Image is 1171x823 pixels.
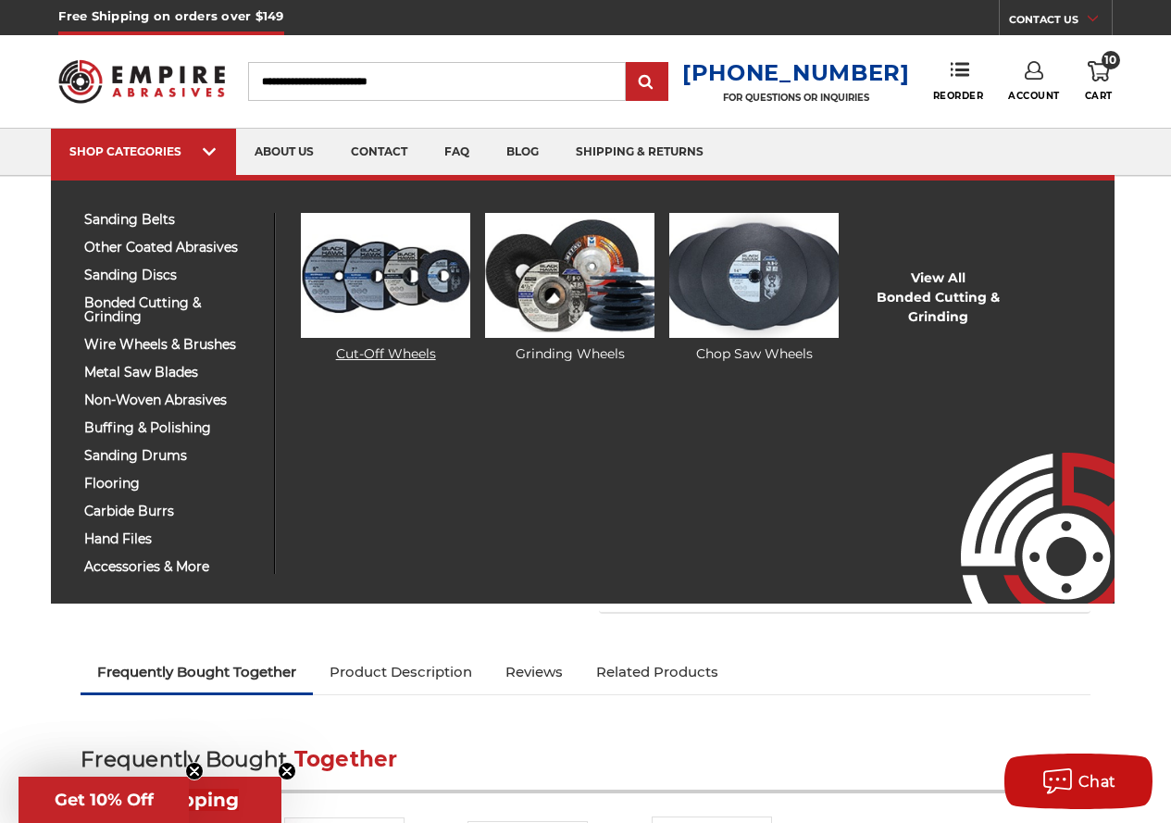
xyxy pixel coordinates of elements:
[933,61,984,101] a: Reorder
[81,746,287,772] span: Frequently Bought
[278,762,296,780] button: Close teaser
[1085,90,1113,102] span: Cart
[557,129,722,176] a: shipping & returns
[84,421,260,435] span: buffing & polishing
[301,213,469,338] img: Cut-Off Wheels
[669,213,838,364] a: Chop Saw Wheels
[84,296,260,324] span: bonded cutting & grinding
[1102,51,1120,69] span: 10
[669,213,838,338] img: Chop Saw Wheels
[928,398,1115,604] img: Empire Abrasives Logo Image
[1009,9,1112,35] a: CONTACT US
[84,449,260,463] span: sanding drums
[84,393,260,407] span: non-woven abrasives
[84,532,260,546] span: hand files
[682,92,910,104] p: FOR QUESTIONS OR INQUIRIES
[313,652,489,692] a: Product Description
[84,505,260,518] span: carbide burrs
[488,129,557,176] a: blog
[84,213,260,227] span: sanding belts
[933,90,984,102] span: Reorder
[84,366,260,380] span: metal saw blades
[84,268,260,282] span: sanding discs
[69,144,218,158] div: SHOP CATEGORIES
[489,652,579,692] a: Reviews
[236,129,332,176] a: about us
[84,241,260,255] span: other coated abrasives
[629,64,666,101] input: Submit
[853,268,1022,327] a: View AllBonded Cutting & Grinding
[426,129,488,176] a: faq
[485,213,654,364] a: Grinding Wheels
[579,652,735,692] a: Related Products
[332,129,426,176] a: contact
[485,213,654,338] img: Grinding Wheels
[1078,773,1116,791] span: Chat
[84,560,260,574] span: accessories & more
[1004,754,1152,809] button: Chat
[19,777,281,823] div: Get Free ShippingClose teaser
[301,213,469,364] a: Cut-Off Wheels
[84,477,260,491] span: flooring
[682,59,910,86] a: [PHONE_NUMBER]
[84,338,260,352] span: wire wheels & brushes
[294,746,398,772] span: Together
[58,49,224,114] img: Empire Abrasives
[55,790,154,810] span: Get 10% Off
[185,762,204,780] button: Close teaser
[19,777,189,823] div: Get 10% OffClose teaser
[1085,61,1113,102] a: 10 Cart
[81,652,313,692] a: Frequently Bought Together
[1008,90,1060,102] span: Account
